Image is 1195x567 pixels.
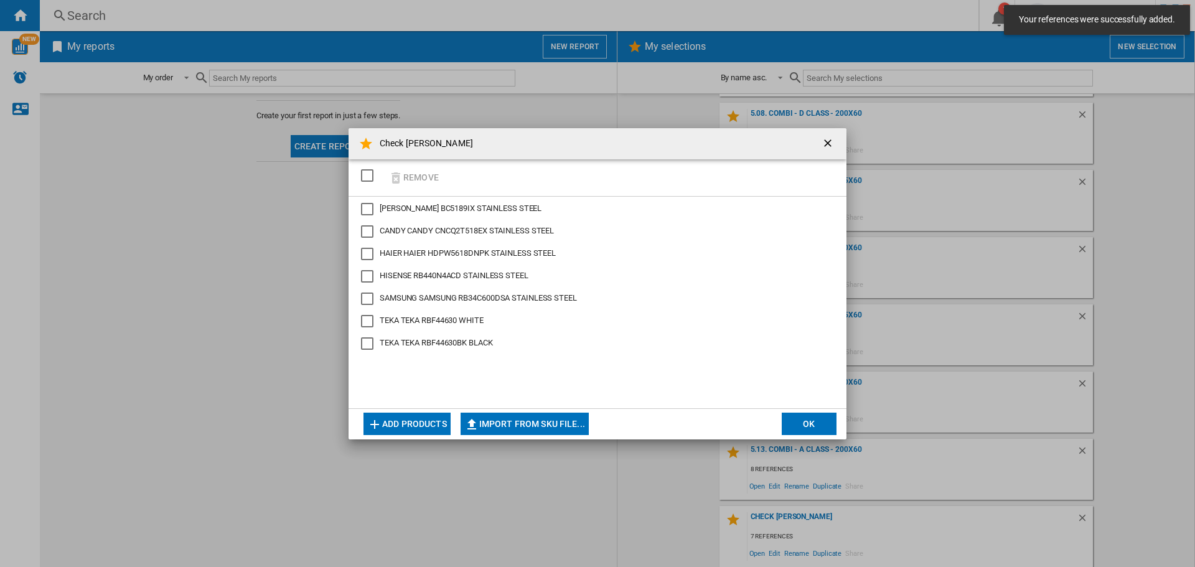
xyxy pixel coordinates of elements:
md-dialog: Check Leo ... [349,128,846,439]
ng-md-icon: getI18NText('BUTTONS.CLOSE_DIALOG') [822,137,836,152]
span: TEKA TEKA RBF44630 WHITE [380,316,484,325]
button: Add products [363,413,451,435]
md-checkbox: HAIER HDPW5618DNPK STAINLESS STEEL [361,248,824,260]
span: HISENSE RB440N4ACD STAINLESS STEEL [380,271,528,280]
span: CANDY CANDY CNCQ2T518EX STAINLESS STEEL [380,226,554,235]
button: OK [782,413,836,435]
md-checkbox: CANDY CNCQ2T518EX STAINLESS STEEL [361,225,824,238]
span: TEKA TEKA RBF44630BK BLACK [380,338,492,347]
span: HAIER HAIER HDPW5618DNPK STAINLESS STEEL [380,248,556,258]
button: getI18NText('BUTTONS.CLOSE_DIALOG') [817,131,841,156]
md-checkbox: BECKEN BC5189IX STAINLESS STEEL [361,203,824,215]
md-checkbox: SAMSUNG RB34C600DSA STAINLESS STEEL [361,293,824,305]
md-checkbox: SELECTIONS.EDITION_POPUP.SELECT_DESELECT [361,166,380,186]
button: Import from SKU file... [461,413,589,435]
md-checkbox: TEKA RBF44630BK BLACK [361,337,834,350]
span: Your references were successfully added. [1015,14,1179,26]
md-checkbox: HISENSE RB440N4ACD STAINLESS STEEL [361,270,824,283]
md-checkbox: TEKA RBF44630 WHITE [361,315,824,327]
span: [PERSON_NAME] BC5189IX STAINLESS STEEL [380,204,541,213]
span: SAMSUNG SAMSUNG RB34C600DSA STAINLESS STEEL [380,293,577,302]
h4: Check [PERSON_NAME] [373,138,473,150]
button: Remove [385,163,443,192]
